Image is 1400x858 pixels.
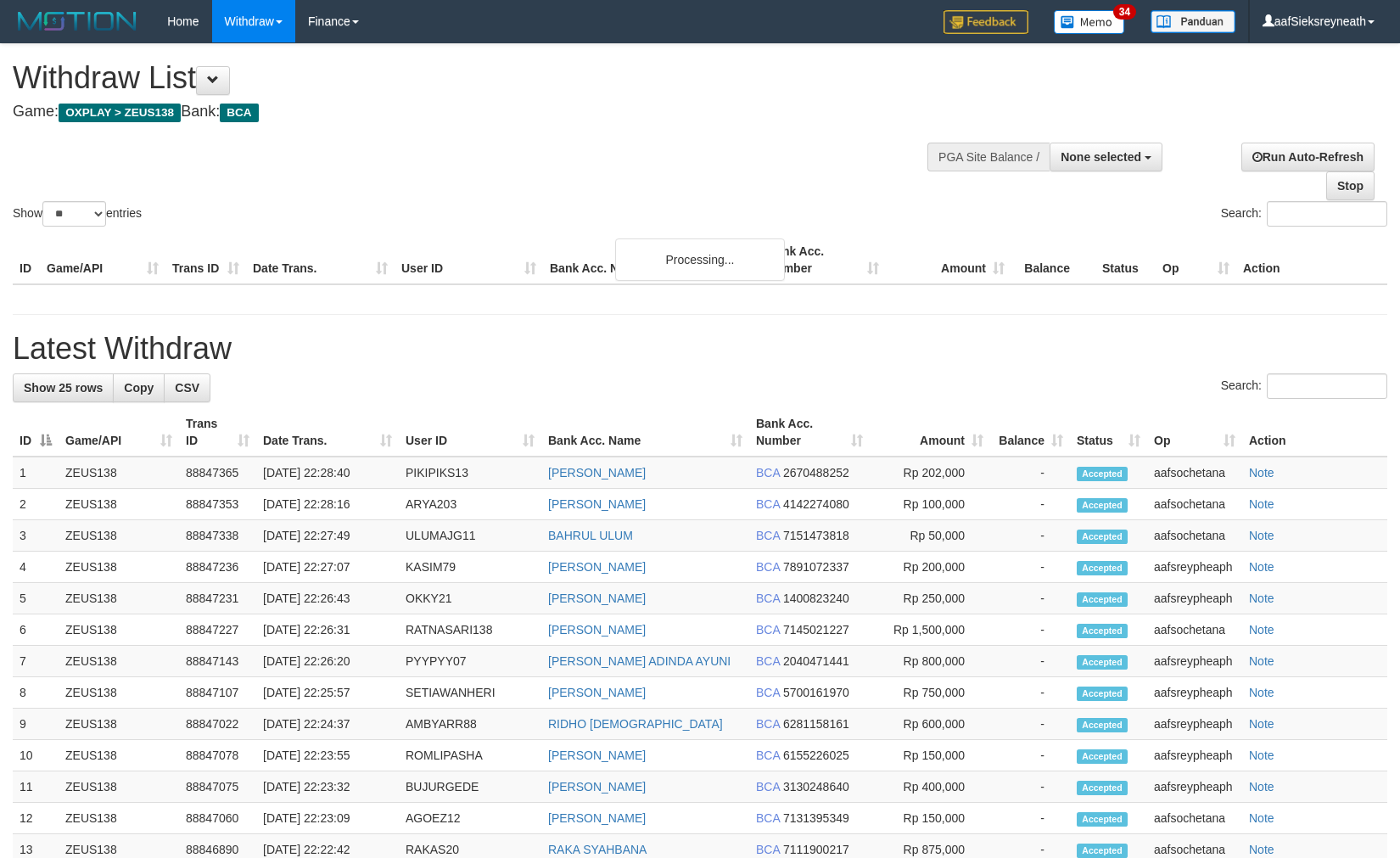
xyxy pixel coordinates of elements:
span: OXPLAY > ZEUS138 [59,104,181,122]
span: BCA [756,749,780,762]
td: Rp 400,000 [870,771,990,803]
th: Amount [886,236,1011,284]
input: Search: [1267,201,1387,227]
td: aafsreypheaph [1147,552,1242,583]
span: Copy 6155226025 to clipboard [783,749,849,762]
div: Processing... [615,238,785,281]
td: 88847075 [179,771,256,803]
a: Note [1249,749,1274,762]
td: Rp 250,000 [870,583,990,614]
a: Stop [1326,171,1375,200]
td: Rp 150,000 [870,803,990,834]
td: aafsreypheaph [1147,709,1242,740]
td: ZEUS138 [59,740,179,771]
td: 88847107 [179,677,256,709]
td: 9 [13,709,59,740]
a: Note [1249,560,1274,574]
span: Copy 7145021227 to clipboard [783,623,849,636]
th: User ID: activate to sort column ascending [399,408,541,457]
td: 88847365 [179,457,256,489]
td: [DATE] 22:27:49 [256,520,399,552]
th: Bank Acc. Name [543,236,760,284]
td: [DATE] 22:27:07 [256,552,399,583]
td: [DATE] 22:25:57 [256,677,399,709]
td: aafsochetana [1147,803,1242,834]
td: AGOEZ12 [399,803,541,834]
span: Accepted [1077,749,1128,764]
th: Action [1242,408,1387,457]
td: - [990,583,1070,614]
a: Note [1249,529,1274,542]
label: Search: [1221,201,1387,227]
th: Amount: activate to sort column ascending [870,408,990,457]
td: Rp 100,000 [870,489,990,520]
td: - [990,552,1070,583]
a: Note [1249,717,1274,731]
td: - [990,709,1070,740]
label: Search: [1221,373,1387,399]
a: RAKA SYAHBANA [548,843,647,856]
th: Game/API: activate to sort column ascending [59,408,179,457]
td: aafsreypheaph [1147,583,1242,614]
a: [PERSON_NAME] [548,780,646,794]
td: ZEUS138 [59,803,179,834]
td: 10 [13,740,59,771]
td: - [990,771,1070,803]
span: BCA [756,811,780,825]
span: Copy 3130248640 to clipboard [783,780,849,794]
td: Rp 750,000 [870,677,990,709]
td: 4 [13,552,59,583]
span: BCA [220,104,258,122]
span: BCA [756,780,780,794]
td: [DATE] 22:24:37 [256,709,399,740]
a: [PERSON_NAME] [548,623,646,636]
td: ZEUS138 [59,677,179,709]
td: OKKY21 [399,583,541,614]
td: ZEUS138 [59,614,179,646]
td: 88847022 [179,709,256,740]
a: [PERSON_NAME] [548,811,646,825]
span: BCA [756,654,780,668]
a: Copy [113,373,165,402]
td: PIKIPIKS13 [399,457,541,489]
td: Rp 200,000 [870,552,990,583]
a: BAHRUL ULUM [548,529,633,542]
span: BCA [756,529,780,542]
td: aafsreypheaph [1147,740,1242,771]
td: ZEUS138 [59,457,179,489]
a: Note [1249,686,1274,699]
a: [PERSON_NAME] [548,592,646,605]
a: Note [1249,654,1274,668]
a: Note [1249,497,1274,511]
span: Accepted [1077,498,1128,513]
h4: Game: Bank: [13,104,916,121]
span: Accepted [1077,781,1128,795]
td: ULUMAJG11 [399,520,541,552]
span: Accepted [1077,812,1128,827]
span: Copy 4142274080 to clipboard [783,497,849,511]
td: ZEUS138 [59,771,179,803]
span: Accepted [1077,844,1128,858]
td: Rp 150,000 [870,740,990,771]
td: Rp 50,000 [870,520,990,552]
td: aafsochetana [1147,614,1242,646]
a: [PERSON_NAME] [548,466,646,479]
a: Note [1249,811,1274,825]
td: KASIM79 [399,552,541,583]
th: Bank Acc. Name: activate to sort column ascending [541,408,749,457]
span: BCA [756,560,780,574]
td: 88847231 [179,583,256,614]
td: 88847227 [179,614,256,646]
span: Copy 7111900217 to clipboard [783,843,849,856]
label: Show entries [13,201,142,227]
td: aafsreypheaph [1147,677,1242,709]
span: Copy 1400823240 to clipboard [783,592,849,605]
input: Search: [1267,373,1387,399]
td: [DATE] 22:28:16 [256,489,399,520]
td: ZEUS138 [59,583,179,614]
span: Copy [124,381,154,395]
a: [PERSON_NAME] ADINDA AYUNI [548,654,731,668]
td: ZEUS138 [59,489,179,520]
td: 2 [13,489,59,520]
td: [DATE] 22:23:09 [256,803,399,834]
